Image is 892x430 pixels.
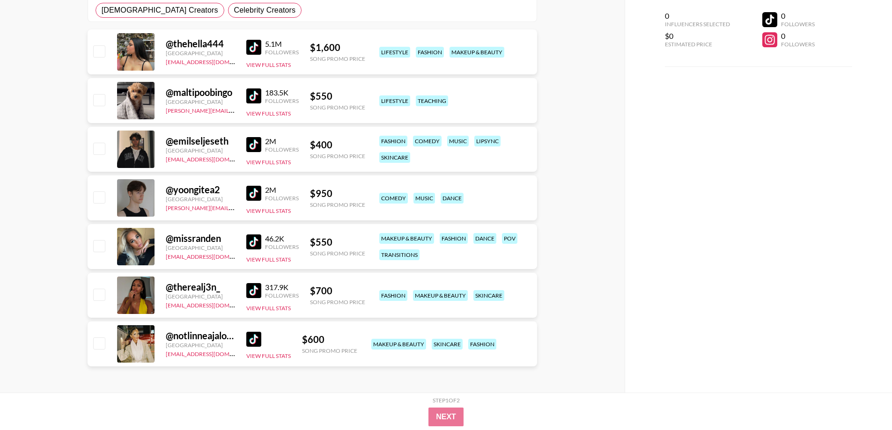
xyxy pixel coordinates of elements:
div: $ 400 [310,139,365,151]
div: fashion [468,339,496,350]
button: Next [428,408,464,426]
button: View Full Stats [246,110,291,117]
img: TikTok [246,137,261,152]
div: fashion [440,233,468,244]
div: transitions [379,249,420,260]
a: [EMAIL_ADDRESS][DOMAIN_NAME] [166,349,260,357]
div: fashion [379,290,407,301]
a: [EMAIL_ADDRESS][DOMAIN_NAME] [166,57,260,66]
span: Celebrity Creators [234,5,296,16]
div: makeup & beauty [450,47,504,58]
div: [GEOGRAPHIC_DATA] [166,293,235,300]
div: 0 [665,11,730,21]
button: View Full Stats [246,159,291,166]
div: Followers [265,49,299,56]
iframe: Drift Widget Chat Controller [845,383,881,419]
div: music [447,136,469,146]
div: dance [473,233,496,244]
div: makeup & beauty [413,290,468,301]
div: skincare [473,290,504,301]
div: Influencers Selected [665,21,730,28]
button: View Full Stats [246,61,291,68]
span: [DEMOGRAPHIC_DATA] Creators [102,5,218,16]
div: Song Promo Price [310,250,365,257]
img: TikTok [246,186,261,201]
div: 2M [265,185,299,195]
button: View Full Stats [246,305,291,312]
div: music [413,193,435,204]
div: @ emilseljeseth [166,135,235,147]
div: 46.2K [265,234,299,243]
div: [GEOGRAPHIC_DATA] [166,244,235,251]
div: lifestyle [379,95,410,106]
div: $ 1,600 [310,42,365,53]
div: makeup & beauty [371,339,426,350]
div: Song Promo Price [302,347,357,354]
div: 2M [265,137,299,146]
div: lifestyle [379,47,410,58]
div: 317.9K [265,283,299,292]
a: [PERSON_NAME][EMAIL_ADDRESS][PERSON_NAME][PERSON_NAME][DOMAIN_NAME] [166,203,393,211]
div: pov [502,233,517,244]
a: [EMAIL_ADDRESS][DOMAIN_NAME] [166,251,260,260]
img: TikTok [246,283,261,298]
img: TikTok [246,40,261,55]
div: Song Promo Price [310,299,365,306]
img: TikTok [246,332,261,347]
div: 5.1M [265,39,299,49]
div: @ thehella444 [166,38,235,50]
div: lipsync [474,136,501,146]
div: Followers [781,21,815,28]
div: @ yoongitea2 [166,184,235,196]
div: Song Promo Price [310,201,365,208]
div: comedy [379,193,408,204]
div: 0 [781,11,815,21]
div: makeup & beauty [379,233,434,244]
div: comedy [413,136,442,146]
div: $ 550 [310,90,365,102]
a: [EMAIL_ADDRESS][DOMAIN_NAME] [166,300,260,309]
div: $ 700 [310,285,365,297]
a: [EMAIL_ADDRESS][DOMAIN_NAME] [166,154,260,163]
div: Followers [265,146,299,153]
div: skincare [432,339,463,350]
div: [GEOGRAPHIC_DATA] [166,147,235,154]
div: skincare [379,152,410,163]
div: @ missranden [166,233,235,244]
div: fashion [379,136,407,146]
div: [GEOGRAPHIC_DATA] [166,50,235,57]
div: Followers [265,243,299,250]
div: $ 600 [302,334,357,345]
div: @ maltipoobingo [166,87,235,98]
div: Estimated Price [665,41,730,48]
div: Followers [265,292,299,299]
button: View Full Stats [246,352,291,359]
div: Song Promo Price [310,55,365,62]
div: $0 [665,31,730,41]
div: @ notlinneajalowietzki [166,330,235,342]
div: 0 [781,31,815,41]
div: Song Promo Price [310,104,365,111]
div: @ therealj3n_ [166,281,235,293]
div: dance [441,193,464,204]
div: [GEOGRAPHIC_DATA] [166,196,235,203]
img: TikTok [246,234,261,249]
a: [PERSON_NAME][EMAIL_ADDRESS][DOMAIN_NAME] [166,105,304,114]
div: $ 950 [310,188,365,199]
div: teaching [416,95,448,106]
div: Song Promo Price [310,153,365,160]
div: Followers [265,97,299,104]
div: [GEOGRAPHIC_DATA] [166,98,235,105]
div: Followers [781,41,815,48]
div: 183.5K [265,88,299,97]
div: Step 1 of 2 [433,397,460,404]
div: [GEOGRAPHIC_DATA] [166,342,235,349]
button: View Full Stats [246,256,291,263]
button: View Full Stats [246,207,291,214]
div: $ 550 [310,236,365,248]
img: TikTok [246,88,261,103]
div: fashion [416,47,444,58]
div: Followers [265,195,299,202]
